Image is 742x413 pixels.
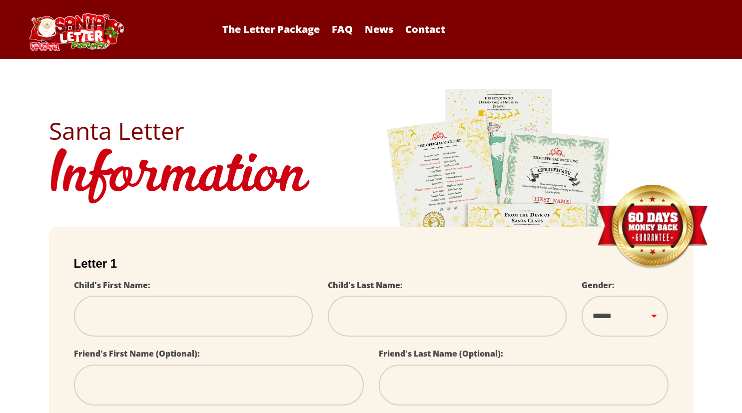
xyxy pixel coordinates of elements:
label: Child's Last Name: [328,280,403,291]
label: Gender: [582,280,615,291]
a: Contact [400,22,450,36]
a: The Letter Package [217,22,325,36]
img: Santa Letter Logo [26,13,126,51]
label: Friend's Last Name (Optional): [379,348,503,359]
h2: Santa Letter [49,119,694,143]
a: News [360,22,398,36]
h2: Letter 1 [74,257,669,271]
img: letters.png [386,87,611,367]
img: Money Back Guarantee [596,184,709,270]
label: Child's First Name: [74,280,150,291]
a: FAQ [327,22,358,36]
label: Friend's First Name (Optional): [74,348,200,359]
h1: Information [49,143,694,212]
